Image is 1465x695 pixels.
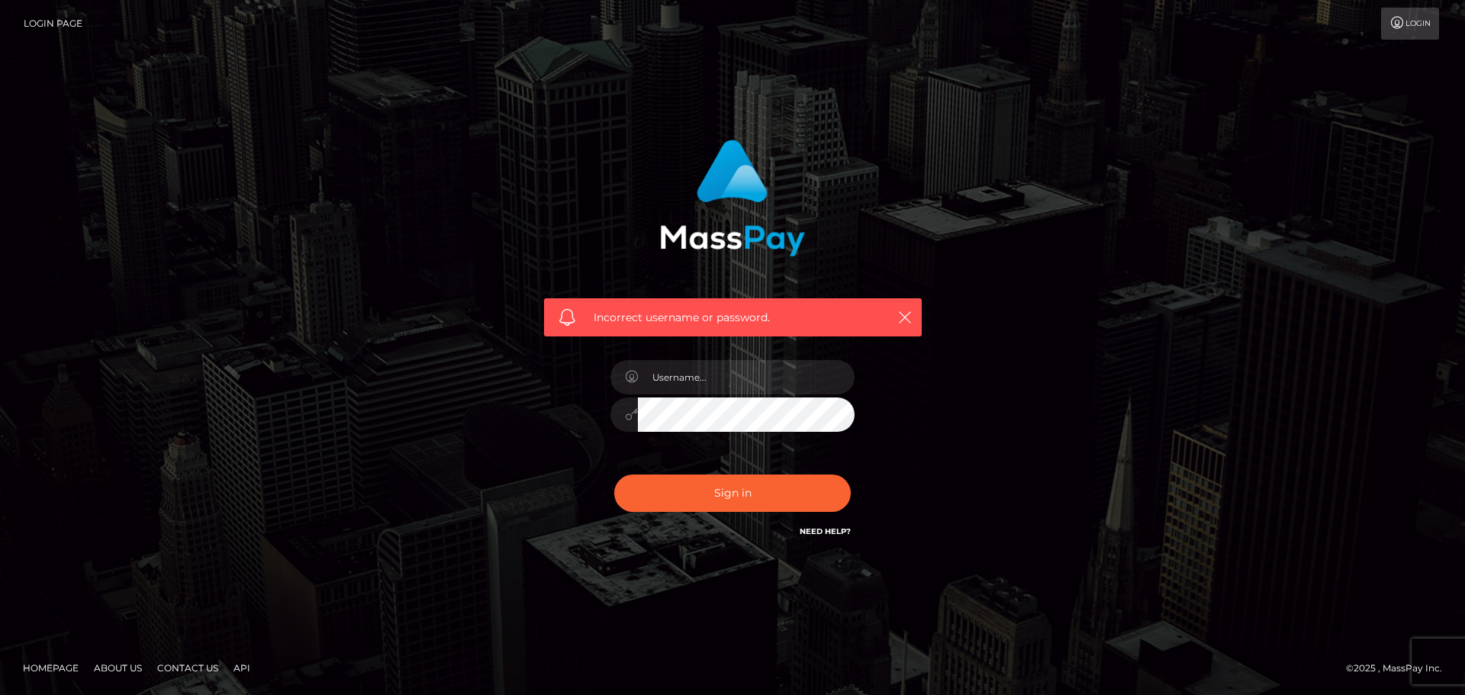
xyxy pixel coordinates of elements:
[17,656,85,680] a: Homepage
[800,526,851,536] a: Need Help?
[88,656,148,680] a: About Us
[1381,8,1439,40] a: Login
[151,656,224,680] a: Contact Us
[227,656,256,680] a: API
[614,475,851,512] button: Sign in
[24,8,82,40] a: Login Page
[594,310,872,326] span: Incorrect username or password.
[1346,660,1454,677] div: © 2025 , MassPay Inc.
[660,140,805,256] img: MassPay Login
[638,360,855,394] input: Username...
